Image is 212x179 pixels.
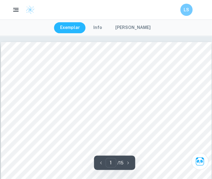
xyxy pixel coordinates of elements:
[54,22,86,33] button: Exemplar
[109,22,157,33] button: [PERSON_NAME]
[22,5,35,14] a: Clastify logo
[117,159,124,166] p: / 15
[183,6,190,13] h6: LS
[26,5,35,14] img: Clastify logo
[191,153,208,170] button: Ask Clai
[180,4,192,16] button: LS
[87,22,108,33] button: Info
